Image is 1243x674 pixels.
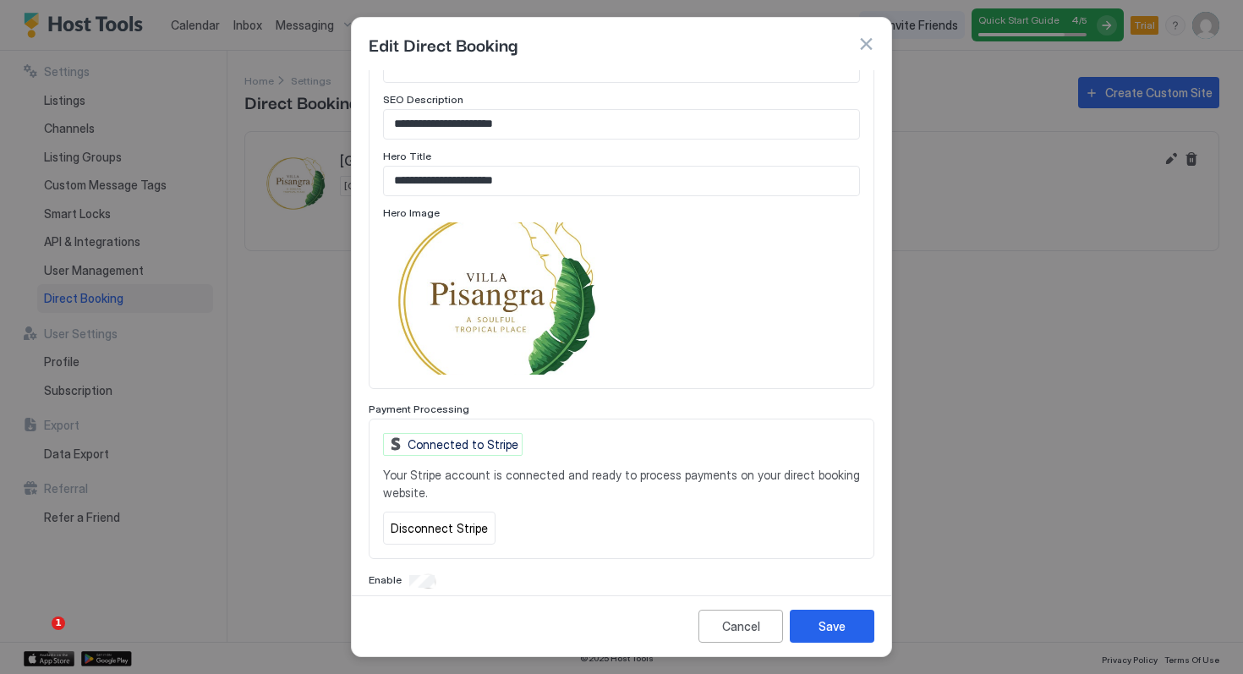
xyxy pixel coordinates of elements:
[383,512,496,545] button: Disconnect Stripe
[790,610,874,643] button: Save
[369,31,517,57] span: Edit Direct Booking
[819,617,846,635] div: Save
[384,110,859,139] input: Input Field
[52,616,65,630] span: 1
[383,150,431,162] span: Hero Title
[383,466,860,501] span: Your Stripe account is connected and ready to process payments on your direct booking website.
[383,93,463,106] span: SEO Description
[383,433,523,456] div: Connected to Stripe
[384,167,859,195] input: Input Field
[698,610,783,643] button: Cancel
[369,573,402,586] span: Enable
[722,617,760,635] div: Cancel
[369,403,469,415] span: Payment Processing
[383,206,440,219] span: Hero Image
[383,222,611,375] div: View image
[17,616,57,657] iframe: Intercom live chat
